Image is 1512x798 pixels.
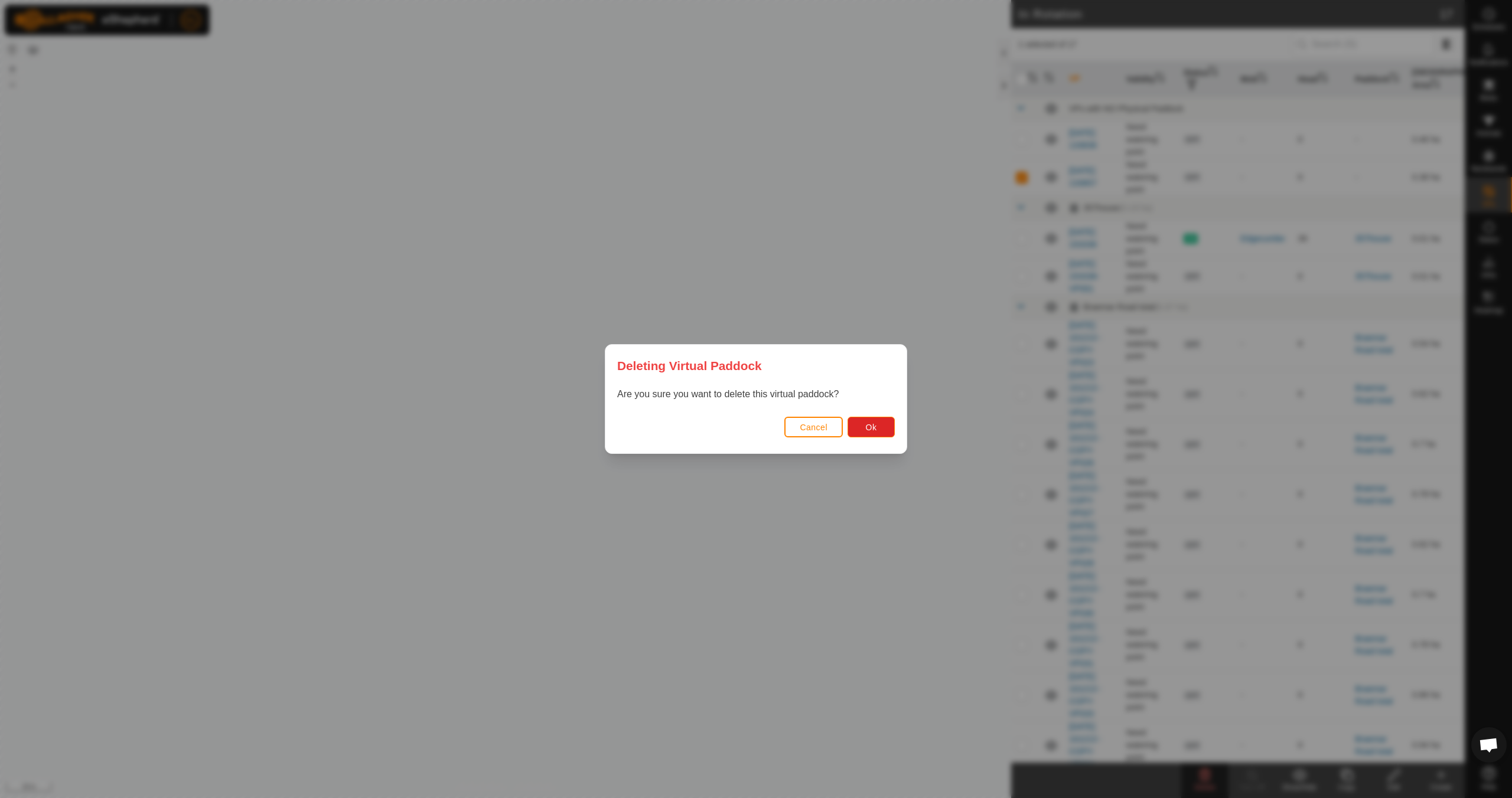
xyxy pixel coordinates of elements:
span: Cancel [800,423,827,432]
span: Ok [866,423,877,432]
button: Ok [848,417,895,437]
button: Cancel [784,417,843,437]
span: Deleting Virtual Paddock [617,357,762,375]
a: Open chat [1471,727,1507,763]
p: Are you sure you want to delete this virtual paddock? [617,387,895,401]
